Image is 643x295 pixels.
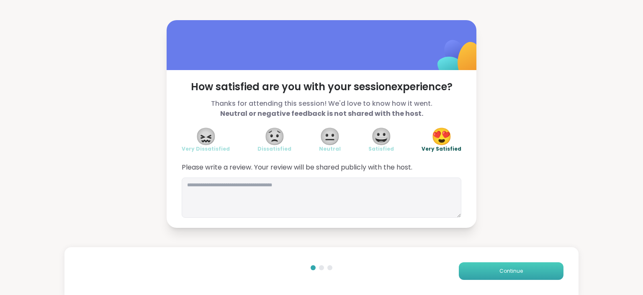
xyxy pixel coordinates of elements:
[257,146,291,152] span: Dissatisfied
[182,80,461,94] span: How satisfied are you with your session experience?
[371,129,392,144] span: 😀
[182,162,461,172] span: Please write a review. Your review will be shared publicly with the host.
[319,129,340,144] span: 😐
[319,146,341,152] span: Neutral
[195,129,216,144] span: 😖
[422,146,461,152] span: Very Satisfied
[499,267,523,275] span: Continue
[368,146,394,152] span: Satisfied
[264,129,285,144] span: 😟
[182,99,461,119] span: Thanks for attending this session! We'd love to know how it went.
[459,262,563,280] button: Continue
[220,109,423,118] b: Neutral or negative feedback is not shared with the host.
[182,146,230,152] span: Very Dissatisfied
[418,18,501,102] img: ShareWell Logomark
[431,129,452,144] span: 😍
